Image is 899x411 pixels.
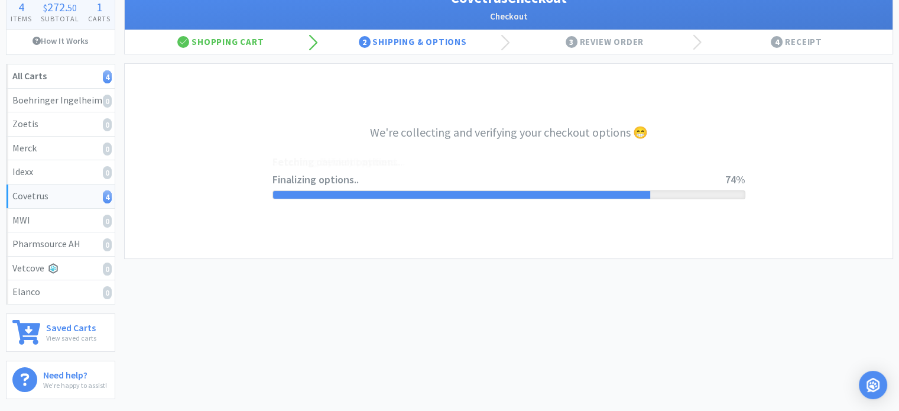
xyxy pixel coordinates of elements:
[725,173,745,186] span: 74%
[37,13,84,24] h4: Subtotal
[7,280,115,304] a: Elanco0
[12,237,109,252] div: Pharmsource AH
[359,36,371,48] span: 2
[7,209,115,233] a: MWI0
[83,13,115,24] h4: Carts
[272,171,725,189] span: Finalizing options..
[7,185,115,209] a: Covetrus4
[7,64,115,89] a: All Carts4
[67,2,77,14] span: 50
[103,143,112,156] i: 0
[12,116,109,132] div: Zoetis
[103,190,112,203] i: 4
[12,164,109,180] div: Idexx
[6,313,115,352] a: Saved CartsView saved carts
[12,213,109,228] div: MWI
[12,70,47,82] strong: All Carts
[7,30,115,52] a: How It Works
[43,367,107,380] h6: Need help?
[771,36,783,48] span: 4
[7,257,115,281] a: Vetcove0
[700,30,892,54] div: Receipt
[12,261,109,276] div: Vetcove
[12,141,109,156] div: Merck
[509,30,701,54] div: Review Order
[43,2,47,14] span: $
[859,371,887,399] div: Open Intercom Messenger
[137,9,881,24] h2: Checkout
[12,189,109,204] div: Covetrus
[103,166,112,179] i: 0
[272,154,725,171] span: Fetching checkout options...
[7,232,115,257] a: Pharmsource AH0
[103,238,112,251] i: 0
[103,70,112,83] i: 4
[12,284,109,300] div: Elanco
[272,123,745,142] h3: We're collecting and verifying your checkout options 😁
[317,30,509,54] div: Shipping & Options
[46,320,96,332] h6: Saved Carts
[12,93,109,108] div: Boehringer Ingelheim
[566,36,577,48] span: 3
[103,215,112,228] i: 0
[7,13,37,24] h4: Items
[7,137,115,161] a: Merck0
[43,380,107,391] p: We're happy to assist!
[7,89,115,113] a: Boehringer Ingelheim0
[125,30,317,54] div: Shopping Cart
[103,95,112,108] i: 0
[103,263,112,276] i: 0
[37,1,84,13] div: .
[7,160,115,185] a: Idexx0
[46,332,96,344] p: View saved carts
[103,118,112,131] i: 0
[103,286,112,299] i: 0
[7,112,115,137] a: Zoetis0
